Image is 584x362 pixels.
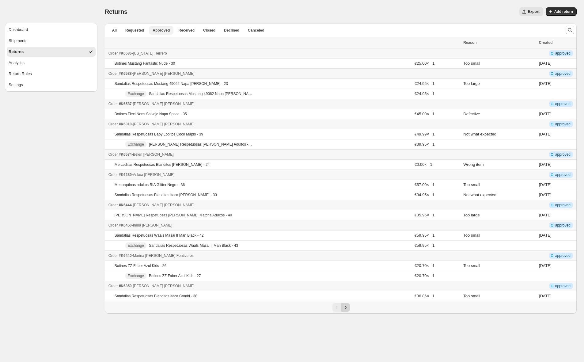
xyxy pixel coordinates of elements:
[461,79,537,89] td: Too large
[415,192,434,197] span: €34.95 × 1
[108,50,460,56] div: -
[149,142,252,147] p: [PERSON_NAME] Respetuosas [PERSON_NAME] Adultos - 40
[108,202,460,208] div: -
[224,28,239,33] span: Declined
[115,233,204,238] p: Sandalias Respetuosas Waals Masai II Man Black - 42
[415,213,434,217] span: €35.95 × 1
[415,81,434,86] span: €24.95 × 1
[119,71,132,76] span: #K6588
[108,172,460,178] div: -
[7,69,96,79] button: Return Rules
[554,9,573,14] span: Add return
[539,263,552,268] time: Sunday, August 10, 2025 at 3:33:19 PM
[108,71,118,76] span: Order
[133,284,195,288] span: [PERSON_NAME] [PERSON_NAME]
[463,40,476,45] span: Reason
[128,142,144,147] span: Exchange
[539,162,552,167] time: Wednesday, August 13, 2025 at 10:55:58 AM
[461,109,537,119] td: Defective
[108,203,118,207] span: Order
[128,243,144,248] span: Exchange
[108,101,460,107] div: -
[341,303,350,312] button: Next
[539,294,552,298] time: Sunday, August 10, 2025 at 3:36:09 PM
[108,152,118,157] span: Order
[108,253,118,258] span: Order
[539,132,552,136] time: Wednesday, August 13, 2025 at 7:18:48 PM
[115,213,232,218] p: [PERSON_NAME] Respetuosas [PERSON_NAME] Matcha Adultos - 40
[108,253,460,259] div: -
[415,273,434,278] span: €20.70 × 1
[108,151,460,158] div: -
[115,263,166,268] p: Botines ZZ Faber Azul Kids - 26
[125,28,144,33] span: Requested
[415,263,434,268] span: €20.70 × 1
[108,223,118,227] span: Order
[115,112,187,116] p: Botines Flexi Nens Salvaje Napa Space - 35
[108,51,118,55] span: Order
[539,61,552,66] time: Friday, August 15, 2025 at 2:34:21 PM
[105,8,127,15] span: Returns
[461,59,537,69] td: Too small
[128,91,144,96] span: Exchange
[108,283,460,289] div: -
[108,222,460,228] div: -
[415,91,434,96] span: €24.95 × 1
[566,26,574,34] button: Search and filter results
[133,51,167,55] span: [US_STATE] Herrero
[555,223,571,228] span: approved
[115,182,185,187] p: Menorquinas adultos RIA Glitter Negro - 36
[108,121,460,127] div: -
[546,7,577,16] button: Add return
[461,210,537,220] td: Too large
[415,132,434,136] span: €49.99 × 1
[7,36,96,46] button: Shipments
[539,192,552,197] time: Tuesday, August 12, 2025 at 2:15:19 PM
[133,71,195,76] span: [PERSON_NAME] [PERSON_NAME]
[9,49,24,55] div: Returns
[133,173,174,177] span: Askoa [PERSON_NAME]
[149,273,201,278] p: Botines ZZ Faber Azul Kids - 27
[115,162,210,167] p: Merceditas Respetuosas Blanditos [PERSON_NAME] - 24
[119,122,132,126] span: #K6318
[115,294,197,299] p: Sandalias Respetuosas Blanditos Itaca Combi - 38
[112,28,117,33] span: All
[115,132,203,137] p: Sandalias Respetuosas Baby Lobitos Coco Mapis - 39
[539,81,552,86] time: Thursday, August 14, 2025 at 5:49:52 PM
[115,81,228,86] p: Sandalias Respetuosas Mustang 49062 Napa [PERSON_NAME] - 23
[153,28,170,33] span: Approved
[119,152,132,157] span: #K6574
[108,122,118,126] span: Order
[178,28,195,33] span: Received
[555,172,571,177] span: approved
[7,25,96,35] button: Dashboard
[9,82,23,88] div: Settings
[7,80,96,90] button: Settings
[461,231,537,241] td: Too small
[9,38,27,44] div: Shipments
[108,102,118,106] span: Order
[415,233,434,238] span: €59.95 × 1
[461,190,537,200] td: Not what expected
[105,301,577,314] nav: Pagination
[461,291,537,301] td: Too small
[461,261,537,271] td: Too small
[9,71,32,77] div: Return Rules
[133,122,195,126] span: [PERSON_NAME] [PERSON_NAME]
[415,243,434,248] span: €59.95 × 1
[415,61,434,66] span: €25.00 × 1
[539,40,553,45] span: Created
[415,162,432,167] span: €0.00 × 1
[248,28,264,33] span: Canceled
[119,223,132,227] span: #K6450
[415,182,434,187] span: €57.00 × 1
[133,152,174,157] span: Belen [PERSON_NAME]
[519,7,543,16] button: Export
[203,28,215,33] span: Closed
[539,182,552,187] time: Tuesday, August 12, 2025 at 2:15:19 PM
[133,253,194,258] span: Marina [PERSON_NAME] Fontiveros
[415,142,434,147] span: €39.95 × 1
[7,58,96,68] button: Analytics
[133,203,195,207] span: [PERSON_NAME] [PERSON_NAME]
[133,223,173,227] span: Inma [PERSON_NAME]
